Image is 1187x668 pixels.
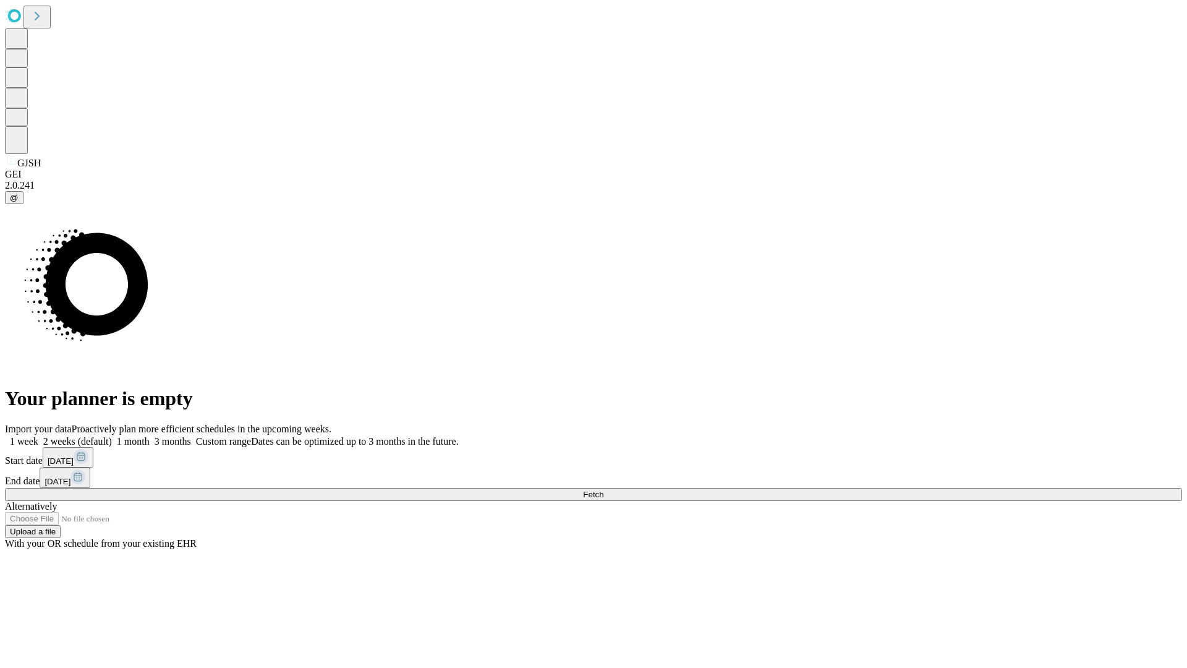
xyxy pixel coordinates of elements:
span: Proactively plan more efficient schedules in the upcoming weeks. [72,424,331,434]
span: 3 months [155,436,191,447]
span: 1 month [117,436,150,447]
span: @ [10,193,19,202]
span: [DATE] [48,456,74,466]
span: [DATE] [45,477,70,486]
button: [DATE] [40,468,90,488]
div: GEI [5,169,1182,180]
button: [DATE] [43,447,93,468]
span: 1 week [10,436,38,447]
span: Alternatively [5,501,57,512]
div: 2.0.241 [5,180,1182,191]
span: 2 weeks (default) [43,436,112,447]
div: End date [5,468,1182,488]
span: Fetch [583,490,603,499]
span: Custom range [196,436,251,447]
div: Start date [5,447,1182,468]
span: Dates can be optimized up to 3 months in the future. [251,436,458,447]
button: Fetch [5,488,1182,501]
span: Import your data [5,424,72,434]
button: @ [5,191,23,204]
span: With your OR schedule from your existing EHR [5,538,197,549]
span: GJSH [17,158,41,168]
h1: Your planner is empty [5,387,1182,410]
button: Upload a file [5,525,61,538]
